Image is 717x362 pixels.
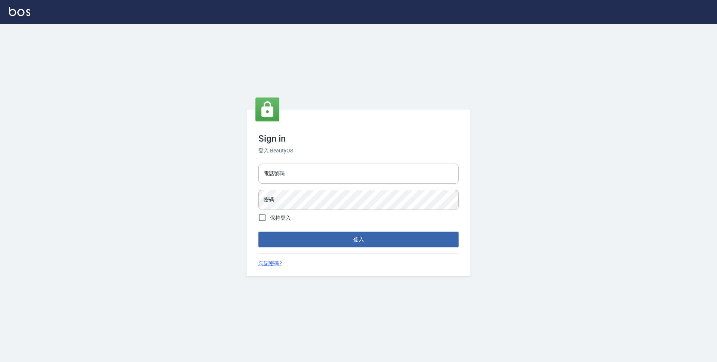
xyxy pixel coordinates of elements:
h3: Sign in [258,133,459,144]
span: 保持登入 [270,214,291,222]
img: Logo [9,7,30,16]
h6: 登入 BeautyOS [258,147,459,155]
a: 忘記密碼? [258,260,282,267]
button: 登入 [258,232,459,247]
